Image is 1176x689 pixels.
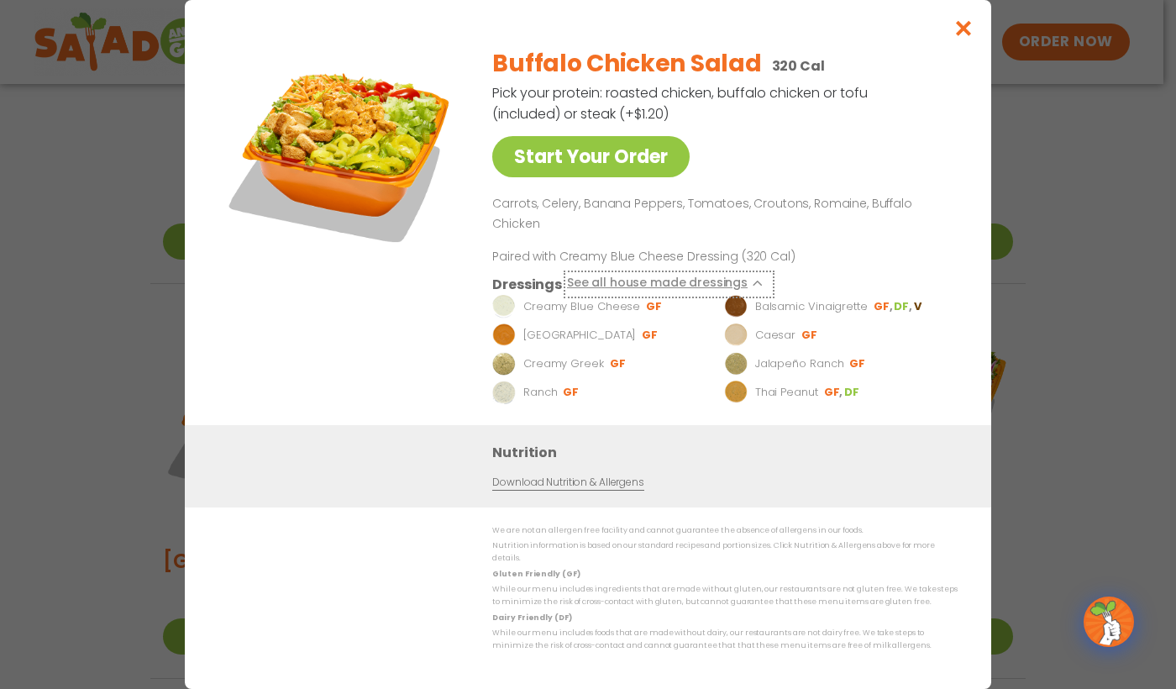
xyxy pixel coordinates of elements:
p: Caesar [755,327,795,344]
p: Pick your protein: roasted chicken, buffalo chicken or tofu (included) or steak (+$1.20) [492,82,870,124]
li: GF [874,299,894,314]
p: Paired with Creamy Blue Cheese Dressing (320 Cal) [492,248,803,266]
li: GF [563,385,580,400]
li: DF [894,299,913,314]
p: While our menu includes foods that are made without dairy, our restaurants are not dairy free. We... [492,627,958,653]
p: Thai Peanut [755,384,818,401]
img: wpChatIcon [1085,598,1132,645]
h3: Dressings [492,274,562,295]
strong: Dairy Friendly (DF) [492,613,571,623]
li: GF [849,356,867,371]
img: Dressing preview image for Jalapeño Ranch [724,352,748,376]
p: Creamy Blue Cheese [523,298,640,315]
h2: Buffalo Chicken Salad [492,46,761,82]
p: Creamy Greek [523,355,604,372]
p: Jalapeño Ranch [755,355,844,372]
p: Carrots, Celery, Banana Peppers, Tomatoes, Croutons, Romaine, Buffalo Chicken [492,194,951,234]
p: Nutrition information is based on our standard recipes and portion sizes. Click Nutrition & Aller... [492,539,958,565]
img: Dressing preview image for Balsamic Vinaigrette [724,295,748,318]
a: Start Your Order [492,136,690,177]
img: Dressing preview image for BBQ Ranch [492,323,516,347]
li: GF [646,299,664,314]
p: [GEOGRAPHIC_DATA] [523,327,636,344]
p: Ranch [523,384,558,401]
p: 320 Cal [772,55,825,76]
li: GF [610,356,627,371]
p: We are not an allergen free facility and cannot guarantee the absence of allergens in our foods. [492,524,958,537]
a: Download Nutrition & Allergens [492,475,643,491]
strong: Gluten Friendly (GF) [492,569,580,579]
img: Dressing preview image for Caesar [724,323,748,347]
li: DF [844,385,861,400]
li: GF [642,328,659,343]
img: Dressing preview image for Ranch [492,381,516,404]
p: While our menu includes ingredients that are made without gluten, our restaurants are not gluten ... [492,583,958,609]
li: GF [801,328,819,343]
li: GF [824,385,844,400]
h3: Nutrition [492,442,966,463]
img: Dressing preview image for Creamy Greek [492,352,516,376]
img: Featured product photo for Buffalo Chicken Salad [223,34,458,269]
p: Balsamic Vinaigrette [755,298,868,315]
button: See all house made dressings [567,274,771,295]
li: V [914,299,923,314]
img: Dressing preview image for Creamy Blue Cheese [492,295,516,318]
img: Dressing preview image for Thai Peanut [724,381,748,404]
